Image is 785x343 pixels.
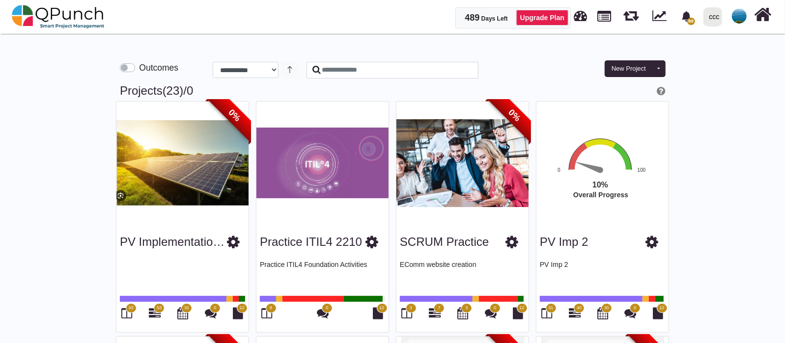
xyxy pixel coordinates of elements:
span: Days Left [481,15,508,22]
a: Practice ITIL4 2210 [260,235,362,248]
i: Document Library [653,307,664,319]
div: ccc [709,8,720,26]
button: New Project [605,60,653,77]
span: 0% [487,88,542,143]
a: PV Imp 2 [540,235,589,248]
span: 12 [379,305,384,312]
span: 12 [239,305,244,312]
img: qpunch-sp.fa6292f.png [12,2,105,31]
span: 0 [326,305,328,312]
span: 12 [659,305,664,312]
h3: SCRUM Practice [400,235,489,249]
span: 9 [270,305,272,312]
span: Unarchived [163,84,184,97]
text: 0 [558,167,561,173]
span: 3 [410,305,412,312]
a: bell fill99 [675,0,700,31]
i: Punch Discussions [205,307,217,319]
i: Gantt [429,307,441,319]
i: Calendar [597,307,608,319]
svg: arrow up [286,66,294,74]
span: Sprints [623,5,639,21]
a: 40 [569,311,581,319]
p: PV Imp 2 [540,260,665,289]
span: 3 [465,305,468,312]
a: Upgrade Plan [516,10,568,26]
i: Punch Discussions [625,307,637,319]
a: avatar [726,0,753,32]
h3: Practice ITIL4 2210 [260,235,362,249]
span: 489 [465,13,479,23]
i: Calendar [457,307,468,319]
div: Notification [678,7,695,25]
span: Aamir D [732,9,747,24]
text: 100 [638,167,646,173]
svg: bell fill [681,11,692,22]
i: Board [402,307,413,319]
label: Outcomes [139,61,178,74]
h3: PV Imp 2 [540,235,589,249]
text: Overall Progress [573,191,628,199]
span: Projects [598,6,612,22]
a: SCRUM Practice [400,235,489,248]
i: Document Library [233,307,244,319]
span: 33 [128,305,133,312]
i: Calendar [177,307,188,319]
span: 0 [214,305,216,312]
i: Board [122,307,133,319]
i: Document Library [513,307,524,319]
span: 53 [157,305,162,312]
h3: Projects / [120,84,665,98]
i: Board [262,307,273,319]
span: 31 [548,305,553,312]
img: avatar [732,9,747,24]
span: 99 [687,18,695,25]
text: 10% [592,181,608,189]
svg: Interactive chart [534,137,686,228]
i: Gantt [569,307,581,319]
p: Practice ITIL4 Foundation Activities [260,260,385,289]
span: 30 [604,305,609,312]
i: Board [542,307,553,319]
span: 0 [634,305,636,312]
span: 7 [438,305,441,312]
span: 32 [184,305,189,312]
span: 0 [494,305,496,312]
i: Document Library [373,307,384,319]
a: PV implementation v1 [120,235,237,248]
div: Dynamic Report [647,0,675,33]
p: EComm website creation [400,260,525,289]
i: Gantt [149,307,161,319]
a: 53 [149,311,161,319]
span: 40 [577,305,582,312]
a: 7 [429,311,441,319]
span: 12 [519,305,524,312]
i: Punch Discussions [317,307,329,319]
a: Help [653,84,665,97]
a: ccc [699,0,726,33]
span: Archived [187,84,193,97]
path: 10 %. Speed. [575,159,601,173]
div: Overall Progress. Highcharts interactive chart. [534,137,686,228]
span: Dashboard [574,6,588,21]
i: Punch Discussions [485,307,497,319]
h3: PV implementation v1 [120,235,227,249]
i: Home [755,5,772,24]
button: arrow up [281,62,299,79]
span: 0% [207,88,262,143]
